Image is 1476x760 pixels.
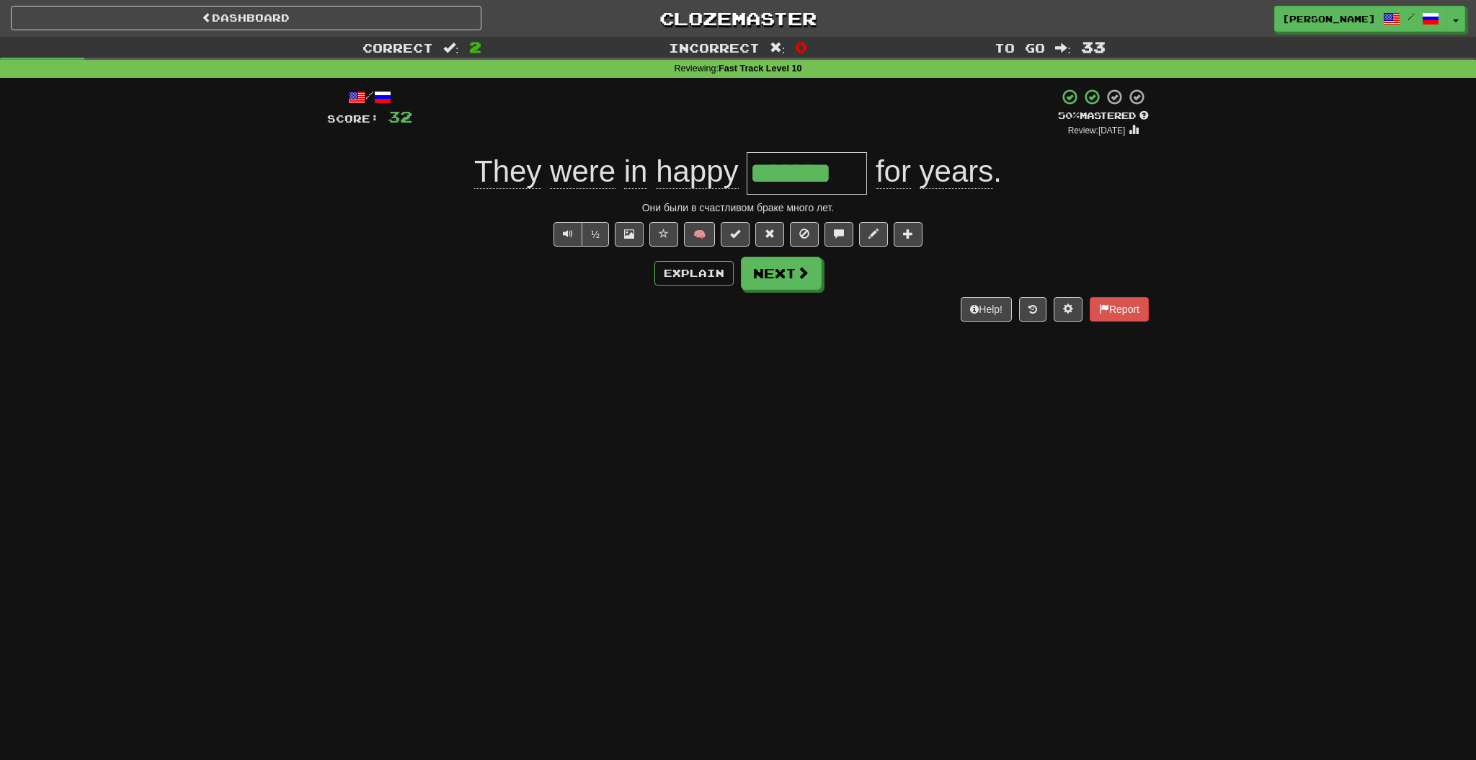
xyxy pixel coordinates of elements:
[327,200,1149,215] div: Они были в счастливом браке много лет.
[624,154,648,189] span: in
[1274,6,1447,32] a: [PERSON_NAME] /
[656,154,738,189] span: happy
[920,154,994,189] span: years
[615,222,644,247] button: Show image (alt+x)
[550,154,615,189] span: were
[1068,125,1126,136] small: Review: [DATE]
[503,6,974,31] a: Clozemaster
[327,88,412,106] div: /
[790,222,819,247] button: Ignore sentence (alt+i)
[443,42,459,54] span: :
[824,222,853,247] button: Discuss sentence (alt+u)
[1090,297,1149,322] button: Report
[719,63,802,74] strong: Fast Track Level 10
[1055,42,1071,54] span: :
[669,40,760,55] span: Incorrect
[1058,110,1080,121] span: 50 %
[684,222,715,247] button: 🧠
[876,154,911,189] span: for
[327,112,379,125] span: Score:
[894,222,922,247] button: Add to collection (alt+a)
[474,154,541,189] span: They
[553,222,582,247] button: Play sentence audio (ctl+space)
[582,222,609,247] button: ½
[388,107,412,125] span: 32
[649,222,678,247] button: Favorite sentence (alt+f)
[721,222,750,247] button: Set this sentence to 100% Mastered (alt+m)
[755,222,784,247] button: Reset to 0% Mastered (alt+r)
[1058,110,1149,123] div: Mastered
[11,6,481,30] a: Dashboard
[741,257,822,290] button: Next
[363,40,433,55] span: Correct
[867,154,1002,189] span: .
[1081,38,1106,56] span: 33
[1282,12,1376,25] span: [PERSON_NAME]
[654,261,734,286] button: Explain
[1019,297,1046,322] button: Round history (alt+y)
[770,42,786,54] span: :
[1408,12,1415,22] span: /
[469,38,481,56] span: 2
[859,222,888,247] button: Edit sentence (alt+d)
[961,297,1012,322] button: Help!
[995,40,1045,55] span: To go
[795,38,807,56] span: 0
[551,222,609,247] div: Text-to-speech controls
